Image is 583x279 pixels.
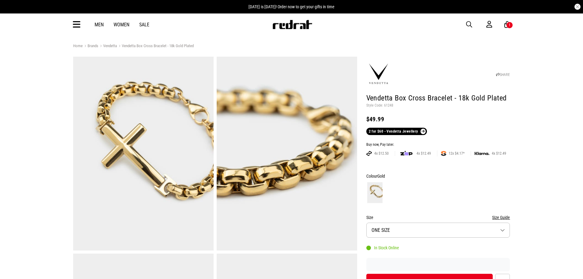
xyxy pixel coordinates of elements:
[414,151,433,156] span: 4x $12.49
[73,43,83,48] a: Home
[139,22,149,28] a: Sale
[489,151,509,156] span: 4x $12.49
[372,227,390,233] span: ONE SIZE
[366,245,399,250] div: In Stock Online
[366,172,510,180] div: Colour
[95,22,104,28] a: Men
[249,4,334,9] span: [DATE] is [DATE]! Order now to get your gifts in time
[114,22,129,28] a: Women
[272,20,312,29] img: Redrat logo
[366,214,510,221] div: Size
[117,43,194,49] a: Vendetta Box Cross Bracelet - 18k Gold Plated
[83,43,98,49] a: Brands
[446,151,467,156] span: 12x $4.17*
[400,150,413,156] img: zip
[366,142,510,147] div: Buy now, Pay later.
[366,151,372,156] img: AFTERPAY
[73,57,214,251] img: Vendetta Box Cross Bracelet - 18k Gold Plated in Gold
[496,73,510,77] a: SHARE
[377,174,385,179] span: Gold
[367,182,383,203] img: Gold
[366,223,510,238] button: ONE SIZE
[366,103,510,108] p: Style Code: 61248
[98,43,117,49] a: Vendetta
[366,115,510,123] div: $49.99
[504,21,510,28] a: 1
[366,93,510,103] h1: Vendetta Box Cross Bracelet - 18k Gold Plated
[217,57,357,251] img: Vendetta Box Cross Bracelet - 18k Gold Plated in Gold
[366,62,391,86] img: Vendetta
[372,151,391,156] span: 4x $12.50
[492,214,510,221] button: Size Guide
[366,262,510,268] iframe: Customer reviews powered by Trustpilot
[475,152,489,155] img: KLARNA
[366,128,427,135] a: 2 for $60 - Vendetta Jewellery
[509,23,510,27] div: 1
[441,151,446,156] img: SPLITPAY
